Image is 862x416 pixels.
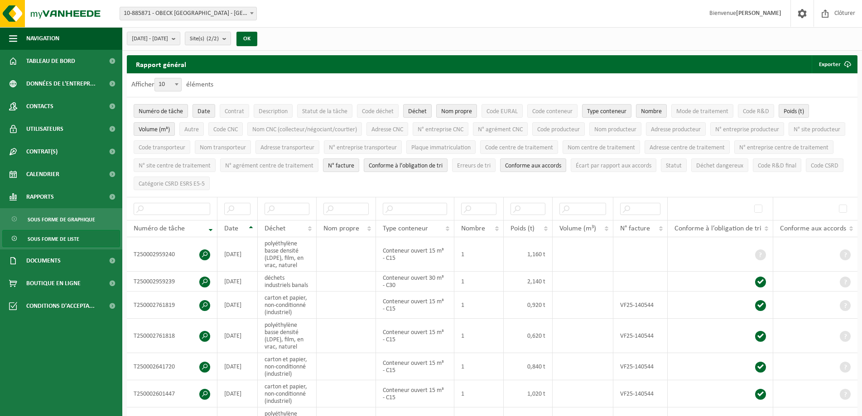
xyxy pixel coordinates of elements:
[208,122,243,136] button: Code CNCCode CNC: Activate to sort
[532,122,585,136] button: Code producteurCode producteur: Activate to sort
[383,225,428,232] span: Type conteneur
[504,237,553,272] td: 1,160 t
[134,104,188,118] button: Numéro de tâcheNuméro de tâche: Activate to remove sorting
[258,319,317,353] td: polyéthylène basse densité (LDPE), film, en vrac, naturel
[139,181,205,187] span: Catégorie CSRD ESRS E5-5
[324,140,402,154] button: N° entreprise transporteurN° entreprise transporteur: Activate to sort
[537,126,580,133] span: Code producteur
[613,353,668,380] td: VF25-140544
[486,108,518,115] span: Code EURAL
[411,144,471,151] span: Plaque immatriculation
[789,122,845,136] button: N° site producteurN° site producteur : Activate to sort
[127,319,217,353] td: T250002761818
[454,272,504,292] td: 1
[613,319,668,353] td: VF25-140544
[127,380,217,407] td: T250002601447
[452,158,496,172] button: Erreurs de triErreurs de tri: Activate to sort
[454,353,504,380] td: 1
[2,230,120,247] a: Sous forme de liste
[715,126,779,133] span: N° entreprise producteur
[454,380,504,407] td: 1
[260,144,314,151] span: Adresse transporteur
[139,126,170,133] span: Volume (m³)
[213,126,238,133] span: Code CNC
[710,122,784,136] button: N° entreprise producteurN° entreprise producteur: Activate to sort
[364,158,448,172] button: Conforme à l’obligation de tri : Activate to sort
[441,108,472,115] span: Nom propre
[258,353,317,380] td: carton et papier, non-conditionné (industriel)
[753,158,801,172] button: Code R&D finalCode R&amp;D final: Activate to sort
[418,126,463,133] span: N° entreprise CNC
[323,225,359,232] span: Nom propre
[666,163,682,169] span: Statut
[376,272,454,292] td: Conteneur ouvert 30 m³ - C30
[220,158,318,172] button: N° agrément centre de traitementN° agrément centre de traitement: Activate to sort
[127,272,217,292] td: T250002959239
[589,122,641,136] button: Nom producteurNom producteur: Activate to sort
[454,292,504,319] td: 1
[220,104,249,118] button: ContratContrat: Activate to sort
[636,104,667,118] button: NombreNombre: Activate to sort
[480,140,558,154] button: Code centre de traitementCode centre de traitement: Activate to sort
[504,272,553,292] td: 2,140 t
[376,319,454,353] td: Conteneur ouvert 15 m³ - C15
[179,122,204,136] button: AutreAutre: Activate to sort
[376,237,454,272] td: Conteneur ouvert 15 m³ - C15
[328,163,354,169] span: N° facture
[613,292,668,319] td: VF25-140544
[197,108,210,115] span: Date
[217,319,258,353] td: [DATE]
[185,32,231,45] button: Site(s)(2/2)
[645,140,730,154] button: Adresse centre de traitementAdresse centre de traitement: Activate to sort
[500,158,566,172] button: Conforme aux accords : Activate to sort
[473,122,528,136] button: N° agrément CNCN° agrément CNC: Activate to sort
[504,353,553,380] td: 0,840 t
[127,32,180,45] button: [DATE] - [DATE]
[620,225,650,232] span: N° facture
[224,225,238,232] span: Date
[217,272,258,292] td: [DATE]
[26,50,75,72] span: Tableau de bord
[297,104,352,118] button: Statut de la tâcheStatut de la tâche: Activate to sort
[127,353,217,380] td: T250002641720
[532,108,573,115] span: Code conteneur
[758,163,796,169] span: Code R&D final
[26,163,59,186] span: Calendrier
[613,380,668,407] td: VF25-140544
[576,163,651,169] span: Écart par rapport aux accords
[2,210,120,228] a: Sous forme de graphique
[478,126,523,133] span: N° agrément CNC
[154,78,182,91] span: 10
[691,158,748,172] button: Déchet dangereux : Activate to sort
[217,353,258,380] td: [DATE]
[739,144,828,151] span: N° entreprise centre de traitement
[127,292,217,319] td: T250002761819
[780,225,846,232] span: Conforme aux accords
[806,158,843,172] button: Code CSRDCode CSRD: Activate to sort
[302,108,347,115] span: Statut de la tâche
[505,163,561,169] span: Conforme aux accords
[26,95,53,118] span: Contacts
[184,126,199,133] span: Autre
[366,122,408,136] button: Adresse CNCAdresse CNC: Activate to sort
[26,118,63,140] span: Utilisateurs
[134,225,185,232] span: Numéro de tâche
[217,292,258,319] td: [DATE]
[207,36,219,42] count: (2/2)
[734,140,833,154] button: N° entreprise centre de traitementN° entreprise centre de traitement: Activate to sort
[587,108,626,115] span: Type conteneur
[413,122,468,136] button: N° entreprise CNCN° entreprise CNC: Activate to sort
[376,292,454,319] td: Conteneur ouvert 15 m³ - C15
[323,158,359,172] button: N° factureN° facture: Activate to sort
[794,126,840,133] span: N° site producteur
[454,237,504,272] td: 1
[436,104,477,118] button: Nom propreNom propre: Activate to sort
[139,108,183,115] span: Numéro de tâche
[134,140,190,154] button: Code transporteurCode transporteur: Activate to sort
[139,163,211,169] span: N° site centre de traitement
[217,237,258,272] td: [DATE]
[225,163,313,169] span: N° agrément centre de traitement
[676,108,728,115] span: Mode de traitement
[671,104,733,118] button: Mode de traitementMode de traitement: Activate to sort
[563,140,640,154] button: Nom centre de traitementNom centre de traitement: Activate to sort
